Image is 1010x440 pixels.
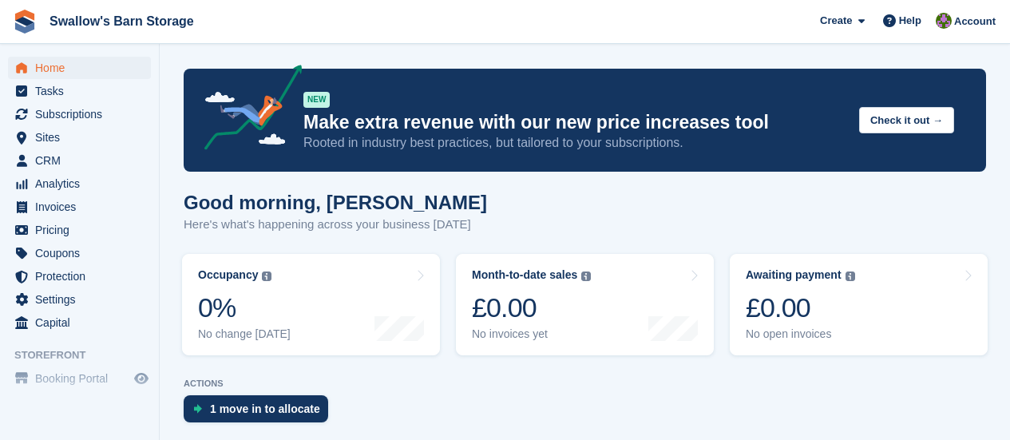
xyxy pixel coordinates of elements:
[936,13,952,29] img: Monica Watson
[191,65,303,156] img: price-adjustments-announcement-icon-8257ccfd72463d97f412b2fc003d46551f7dbcb40ab6d574587a9cd5c0d94...
[35,149,131,172] span: CRM
[193,404,202,414] img: move_ins_to_allocate_icon-fdf77a2bb77ea45bf5b3d319d69a93e2d87916cf1d5bf7949dd705db3b84f3ca.svg
[8,242,151,264] a: menu
[35,196,131,218] span: Invoices
[8,265,151,287] a: menu
[198,268,258,282] div: Occupancy
[182,254,440,355] a: Occupancy 0% No change [DATE]
[859,107,954,133] button: Check it out →
[954,14,996,30] span: Account
[8,311,151,334] a: menu
[303,111,846,134] p: Make extra revenue with our new price increases tool
[35,265,131,287] span: Protection
[8,172,151,195] a: menu
[8,103,151,125] a: menu
[13,10,37,34] img: stora-icon-8386f47178a22dfd0bd8f6a31ec36ba5ce8667c1dd55bd0f319d3a0aa187defe.svg
[198,327,291,341] div: No change [DATE]
[8,57,151,79] a: menu
[35,80,131,102] span: Tasks
[8,80,151,102] a: menu
[8,288,151,311] a: menu
[8,149,151,172] a: menu
[472,327,591,341] div: No invoices yet
[472,291,591,324] div: £0.00
[35,367,131,390] span: Booking Portal
[210,402,320,415] div: 1 move in to allocate
[198,291,291,324] div: 0%
[262,272,271,281] img: icon-info-grey-7440780725fd019a000dd9b08b2336e03edf1995a4989e88bcd33f0948082b44.svg
[35,311,131,334] span: Capital
[184,192,487,213] h1: Good morning, [PERSON_NAME]
[581,272,591,281] img: icon-info-grey-7440780725fd019a000dd9b08b2336e03edf1995a4989e88bcd33f0948082b44.svg
[35,219,131,241] span: Pricing
[8,126,151,149] a: menu
[35,242,131,264] span: Coupons
[456,254,714,355] a: Month-to-date sales £0.00 No invoices yet
[184,395,336,430] a: 1 move in to allocate
[43,8,200,34] a: Swallow's Barn Storage
[14,347,159,363] span: Storefront
[846,272,855,281] img: icon-info-grey-7440780725fd019a000dd9b08b2336e03edf1995a4989e88bcd33f0948082b44.svg
[472,268,577,282] div: Month-to-date sales
[35,172,131,195] span: Analytics
[8,196,151,218] a: menu
[8,219,151,241] a: menu
[35,288,131,311] span: Settings
[746,327,855,341] div: No open invoices
[820,13,852,29] span: Create
[132,369,151,388] a: Preview store
[746,268,842,282] div: Awaiting payment
[184,216,487,234] p: Here's what's happening across your business [DATE]
[8,367,151,390] a: menu
[303,92,330,108] div: NEW
[184,379,986,389] p: ACTIONS
[730,254,988,355] a: Awaiting payment £0.00 No open invoices
[746,291,855,324] div: £0.00
[303,134,846,152] p: Rooted in industry best practices, but tailored to your subscriptions.
[35,103,131,125] span: Subscriptions
[899,13,921,29] span: Help
[35,57,131,79] span: Home
[35,126,131,149] span: Sites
